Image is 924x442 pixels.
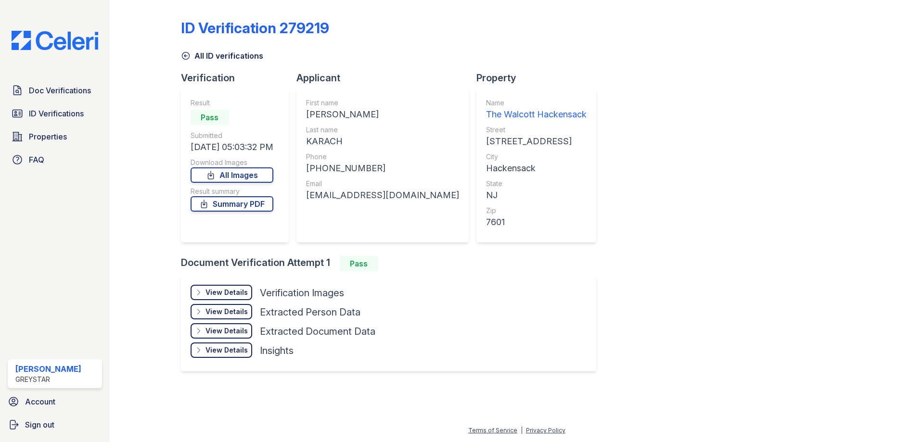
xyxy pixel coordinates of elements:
div: View Details [205,345,248,355]
div: The Walcott Hackensack [486,108,587,121]
a: FAQ [8,150,102,169]
div: View Details [205,326,248,336]
div: [PHONE_NUMBER] [306,162,459,175]
div: View Details [205,288,248,297]
div: Insights [260,344,294,357]
div: Pass [191,110,229,125]
span: FAQ [29,154,44,165]
a: Account [4,392,106,411]
div: Name [486,98,587,108]
div: Street [486,125,587,135]
div: First name [306,98,459,108]
div: Applicant [296,71,476,85]
a: Doc Verifications [8,81,102,100]
span: Properties [29,131,67,142]
div: Phone [306,152,459,162]
div: Result summary [191,187,273,196]
div: Extracted Document Data [260,325,375,338]
a: Name The Walcott Hackensack [486,98,587,121]
div: Submitted [191,131,273,140]
div: Verification Images [260,286,344,300]
div: [PERSON_NAME] [306,108,459,121]
a: Summary PDF [191,196,273,212]
div: [DATE] 05:03:32 PM [191,140,273,154]
a: All Images [191,167,273,183]
div: Document Verification Attempt 1 [181,256,604,271]
div: Property [476,71,604,85]
div: Verification [181,71,296,85]
div: 7601 [486,215,587,229]
span: Doc Verifications [29,85,91,96]
div: Hackensack [486,162,587,175]
div: Download Images [191,158,273,167]
a: Sign out [4,415,106,434]
span: Sign out [25,419,54,430]
a: Properties [8,127,102,146]
a: ID Verifications [8,104,102,123]
div: Email [306,179,459,189]
a: Privacy Policy [526,427,565,434]
a: All ID verifications [181,50,263,62]
div: ID Verification 279219 [181,19,329,37]
div: [STREET_ADDRESS] [486,135,587,148]
div: View Details [205,307,248,316]
div: State [486,179,587,189]
div: Result [191,98,273,108]
div: Last name [306,125,459,135]
a: Terms of Service [468,427,517,434]
div: [EMAIL_ADDRESS][DOMAIN_NAME] [306,189,459,202]
span: ID Verifications [29,108,84,119]
div: Greystar [15,375,81,384]
div: Pass [340,256,378,271]
div: [PERSON_NAME] [15,363,81,375]
span: Account [25,396,55,407]
div: NJ [486,189,587,202]
div: City [486,152,587,162]
div: Zip [486,206,587,215]
div: | [521,427,523,434]
div: Extracted Person Data [260,305,360,319]
img: CE_Logo_Blue-a8612792a0a2168367f1c8372b55b34899dd931a85d93a1a3d3e32e68fde9ad4.png [4,31,106,50]
div: KARACH [306,135,459,148]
